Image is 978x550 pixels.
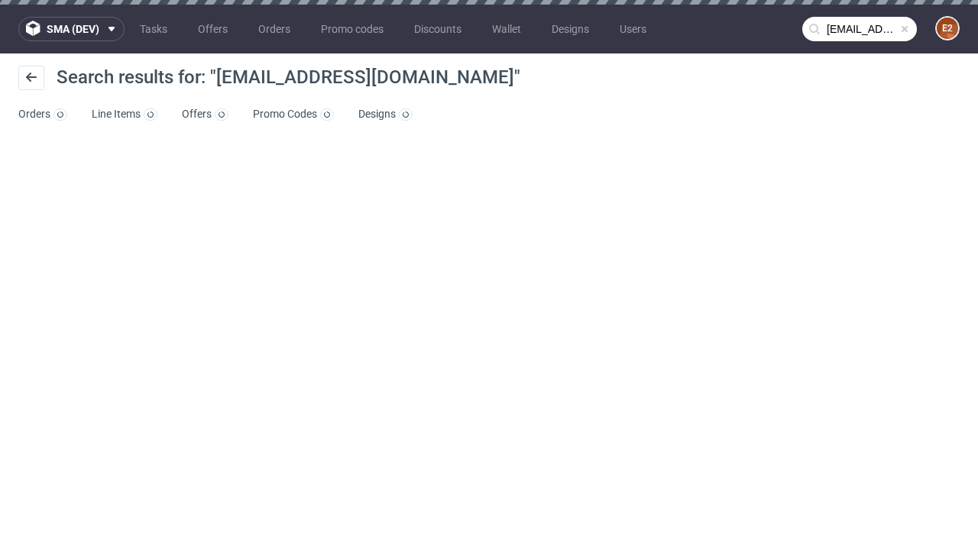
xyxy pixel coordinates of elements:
[253,102,334,127] a: Promo Codes
[937,18,958,39] figcaption: e2
[312,17,393,41] a: Promo codes
[249,17,300,41] a: Orders
[610,17,656,41] a: Users
[189,17,237,41] a: Offers
[18,17,125,41] button: sma (dev)
[542,17,598,41] a: Designs
[483,17,530,41] a: Wallet
[182,102,228,127] a: Offers
[47,24,99,34] span: sma (dev)
[57,66,520,88] span: Search results for: "[EMAIL_ADDRESS][DOMAIN_NAME]"
[405,17,471,41] a: Discounts
[131,17,176,41] a: Tasks
[358,102,413,127] a: Designs
[18,102,67,127] a: Orders
[92,102,157,127] a: Line Items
